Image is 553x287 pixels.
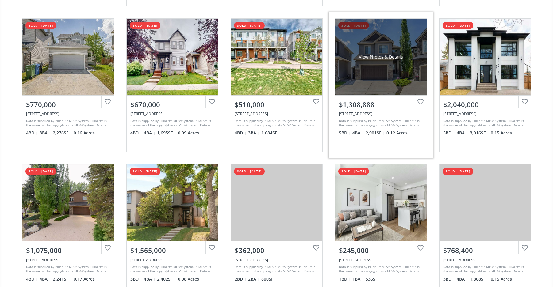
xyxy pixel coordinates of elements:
[470,130,489,136] span: 3,016 SF
[178,276,199,282] span: 0.08 Acres
[235,246,319,255] div: $362,000
[74,130,95,136] span: 0.16 Acres
[130,111,214,116] div: 71 Prestwick Street SE, Calgary, AB T2Z 4K9
[26,100,110,109] div: $770,000
[386,130,408,136] span: 0.12 Acres
[470,276,489,282] span: 1,868 SF
[339,257,423,262] div: 8500 19 Avenue SE #1109, Calgary, AB T2A 0M8
[339,276,351,282] span: 1 BD
[457,130,468,136] span: 4 BA
[261,130,277,136] span: 1,684 SF
[443,276,455,282] span: 3 BD
[443,246,527,255] div: $768,400
[261,276,273,282] span: 800 SF
[248,276,260,282] span: 2 BA
[339,246,423,255] div: $245,000
[130,265,213,274] div: Data is supplied by Pillar 9™ MLS® System. Pillar 9™ is the owner of the copyright in its MLS® Sy...
[443,100,527,109] div: $2,040,000
[443,119,526,128] div: Data is supplied by Pillar 9™ MLS® System. Pillar 9™ is the owner of the copyright in its MLS® Sy...
[339,265,421,274] div: Data is supplied by Pillar 9™ MLS® System. Pillar 9™ is the owner of the copyright in its MLS® Sy...
[53,130,72,136] span: 2,276 SF
[339,111,423,116] div: 39 Evansridge View NW, Calgary, AB T3P0H7
[235,257,319,262] div: 740 Legacy Village Road SE #3204, Calgary, AB T2X6A6
[225,12,329,158] a: sold - [DATE]$510,000[STREET_ADDRESS]Data is supplied by Pillar 9™ MLS® System. Pillar 9™ is the ...
[144,130,156,136] span: 4 BA
[366,130,385,136] span: 2,901 SF
[339,119,421,128] div: Data is supplied by Pillar 9™ MLS® System. Pillar 9™ is the owner of the copyright in its MLS® Sy...
[433,12,537,158] a: sold - [DATE]$2,040,000[STREET_ADDRESS]Data is supplied by Pillar 9™ MLS® System. Pillar 9™ is th...
[443,265,526,274] div: Data is supplied by Pillar 9™ MLS® System. Pillar 9™ is the owner of the copyright in its MLS® Sy...
[26,111,110,116] div: 35 Cougarstone Landing SW, Calgary, AB T3H5W4
[339,130,351,136] span: 5 BD
[248,130,260,136] span: 3 BA
[26,257,110,262] div: 108 Varsity Estates Place NW, Calgary, AB T3B 3B6
[457,276,468,282] span: 4 BA
[329,12,433,158] a: sold - [DATE]View Photos & Details$1,308,888[STREET_ADDRESS]Data is supplied by Pillar 9™ MLS® Sy...
[40,130,51,136] span: 3 BA
[359,54,403,60] div: View Photos & Details
[339,100,423,109] div: $1,308,888
[443,130,455,136] span: 5 BD
[26,119,109,128] div: Data is supplied by Pillar 9™ MLS® System. Pillar 9™ is the owner of the copyright in its MLS® Sy...
[491,276,512,282] span: 0.15 Acres
[443,111,527,116] div: 3420 Caribou Drive NW, Calgary, AB T2L 0S5
[443,257,527,262] div: 183 Scenic Park Crescent NW, Calgary, AB T3L 1R5
[235,276,247,282] span: 2 BD
[26,246,110,255] div: $1,075,000
[157,130,176,136] span: 1,695 SF
[352,276,364,282] span: 1 BA
[235,265,317,274] div: Data is supplied by Pillar 9™ MLS® System. Pillar 9™ is the owner of the copyright in its MLS® Sy...
[491,130,512,136] span: 0.15 Acres
[130,119,213,128] div: Data is supplied by Pillar 9™ MLS® System. Pillar 9™ is the owner of the copyright in its MLS® Sy...
[26,130,38,136] span: 4 BD
[178,130,199,136] span: 0.09 Acres
[235,100,319,109] div: $510,000
[366,276,378,282] span: 536 SF
[16,12,120,158] a: sold - [DATE]$770,000[STREET_ADDRESS]Data is supplied by Pillar 9™ MLS® System. Pillar 9™ is the ...
[130,100,214,109] div: $670,000
[235,119,317,128] div: Data is supplied by Pillar 9™ MLS® System. Pillar 9™ is the owner of the copyright in its MLS® Sy...
[235,130,247,136] span: 4 BD
[130,257,214,262] div: 4905 20A Street SW, Calgary, AB T2T 5A7
[130,130,142,136] span: 4 BD
[120,12,225,158] a: sold - [DATE]$670,000[STREET_ADDRESS]Data is supplied by Pillar 9™ MLS® System. Pillar 9™ is the ...
[40,276,51,282] span: 4 BA
[74,276,95,282] span: 0.17 Acres
[157,276,176,282] span: 2,402 SF
[53,276,72,282] span: 2,241 SF
[235,111,319,116] div: 206 Creekstone Drive SW, Calgary, AB T2X 5L1
[26,276,38,282] span: 4 BD
[144,276,156,282] span: 4 BA
[26,265,109,274] div: Data is supplied by Pillar 9™ MLS® System. Pillar 9™ is the owner of the copyright in its MLS® Sy...
[352,130,364,136] span: 4 BA
[130,246,214,255] div: $1,565,000
[130,276,142,282] span: 3 BD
